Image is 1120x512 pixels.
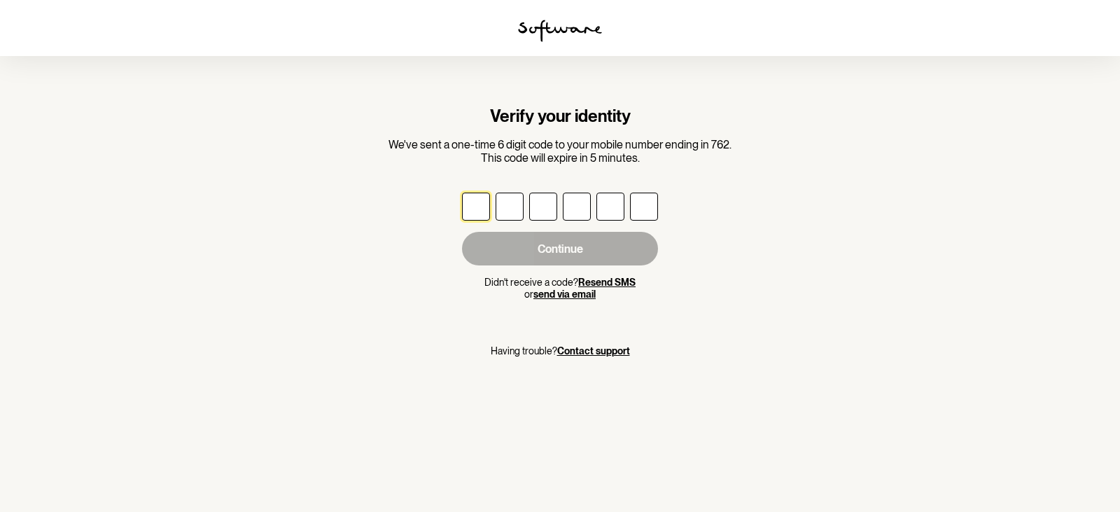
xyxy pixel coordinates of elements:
button: Resend SMS [578,277,636,289]
p: Didn't receive a code? [462,277,658,289]
h1: Verify your identity [388,106,731,127]
p: Having trouble? [491,345,630,357]
img: software logo [518,20,602,42]
button: send via email [533,289,596,300]
p: This code will expire in 5 minutes. [388,151,731,165]
a: Contact support [557,345,630,357]
button: Continue [462,232,658,265]
p: We've sent a one-time 6 digit code to your mobile number ending in 762. [388,138,731,151]
p: or [462,289,658,300]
